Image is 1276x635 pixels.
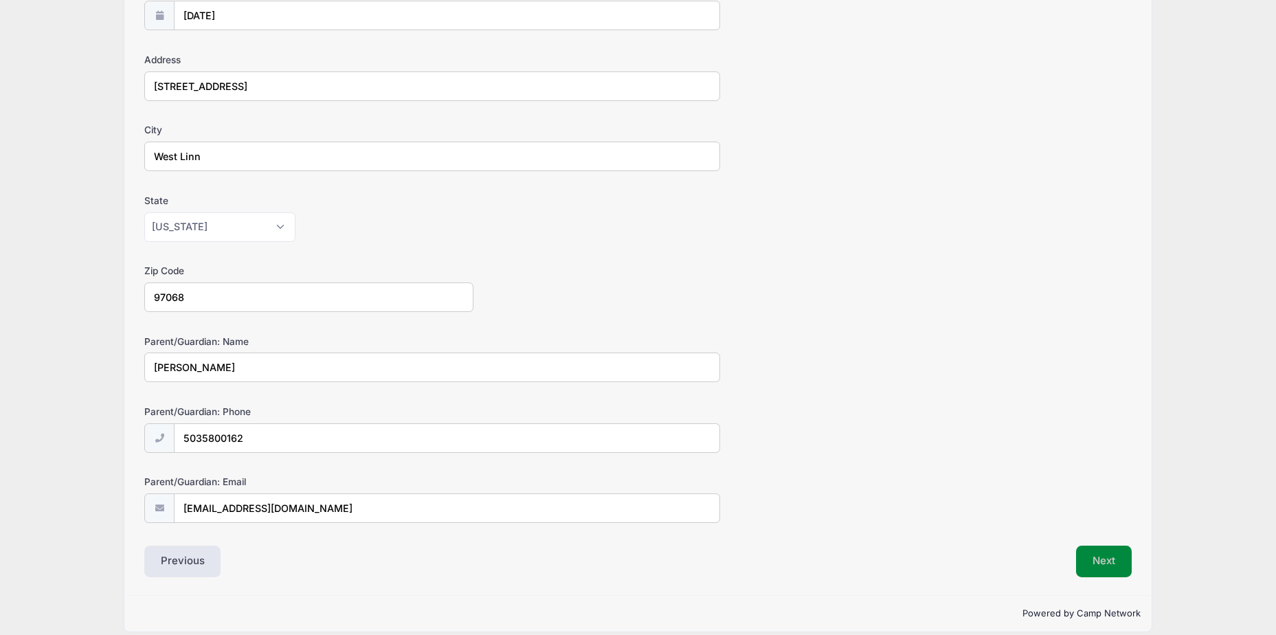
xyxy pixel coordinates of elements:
[174,1,720,30] input: mm/dd/yyyy
[144,335,473,348] label: Parent/Guardian: Name
[144,53,473,67] label: Address
[144,546,221,577] button: Previous
[135,607,1141,621] p: Powered by Camp Network
[174,493,720,523] input: email@email.com
[144,194,473,208] label: State
[144,123,473,137] label: City
[1076,546,1132,577] button: Next
[144,282,473,312] input: xxxxx
[144,264,473,278] label: Zip Code
[144,405,473,419] label: Parent/Guardian: Phone
[144,475,473,489] label: Parent/Guardian: Email
[174,423,720,453] input: (xxx) xxx-xxxx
